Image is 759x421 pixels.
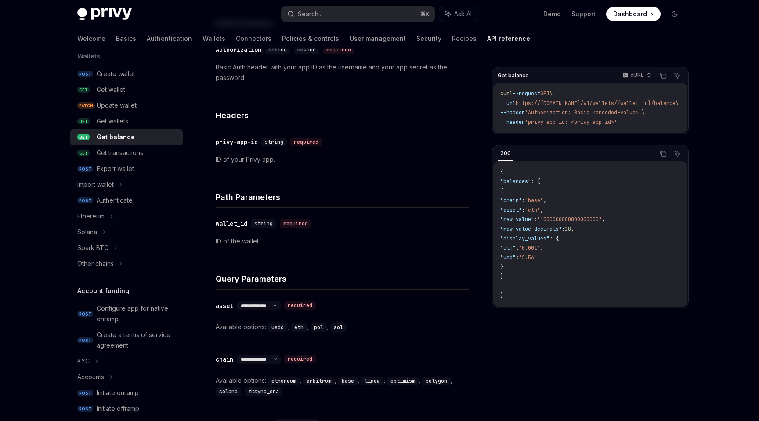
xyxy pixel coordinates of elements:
div: Create wallet [97,69,135,79]
a: API reference [487,28,530,49]
div: required [280,219,311,228]
a: Authentication [147,28,192,49]
div: wallet_id [216,219,247,228]
div: KYC [77,356,90,367]
a: GETGet balance [70,129,183,145]
span: header [297,46,316,53]
span: \ [642,109,645,116]
span: POST [77,311,93,317]
span: https://[DOMAIN_NAME]/v1/wallets/{wallet_id}/balance [516,100,676,107]
button: Ask AI [672,70,683,81]
span: { [500,168,503,175]
span: "0.001" [519,244,540,251]
span: "1000000000000000000" [537,216,602,223]
div: required [290,138,322,146]
span: GET [77,87,90,93]
span: "eth" [525,207,540,214]
a: GETGet wallets [70,113,183,129]
span: POST [77,337,93,344]
div: , [338,375,361,386]
div: Available options: [216,322,469,332]
a: Dashboard [606,7,661,21]
span: : [534,216,537,223]
span: "chain" [500,197,522,204]
span: } [500,292,503,299]
span: --header [500,109,525,116]
span: "usd" [500,254,516,261]
span: POST [77,71,93,77]
span: --url [500,100,516,107]
span: : [522,207,525,214]
span: : [516,254,519,261]
span: POST [77,390,93,396]
span: } [500,273,503,280]
div: Spark BTC [77,243,108,253]
div: Solana [77,227,97,237]
a: GETGet transactions [70,145,183,161]
div: , [291,322,311,332]
code: arbitrum [303,377,335,385]
div: 200 [498,148,513,159]
h4: Path Parameters [216,191,469,203]
a: POSTExport wallet [70,161,183,177]
span: PATCH [77,102,95,109]
div: Accounts [77,372,104,382]
span: GET [540,90,549,97]
div: Create a terms of service agreement [97,330,177,351]
span: : [522,197,525,204]
span: Dashboard [613,10,647,18]
a: POSTConfigure app for native onramp [70,301,183,327]
span: --request [513,90,540,97]
code: linea [361,377,383,385]
span: "display_values" [500,235,549,242]
div: , [361,375,387,386]
span: \ [549,90,553,97]
span: "eth" [500,244,516,251]
a: Policies & controls [282,28,339,49]
span: , [602,216,605,223]
span: GET [77,134,90,141]
span: Ask AI [454,10,472,18]
span: curl [500,90,513,97]
button: Ask AI [439,6,478,22]
div: Get wallet [97,84,125,95]
a: Basics [116,28,136,49]
div: required [284,355,316,363]
div: Get transactions [97,148,143,158]
span: "asset" [500,207,522,214]
div: Get balance [97,132,135,142]
div: Ethereum [77,211,105,221]
span: POST [77,197,93,204]
div: Other chains [77,258,114,269]
div: , [268,375,303,386]
span: ] [500,283,503,290]
div: asset [216,301,233,310]
span: : [562,225,565,232]
div: Search... [298,9,322,19]
div: Authorization [216,45,261,54]
span: : { [549,235,559,242]
span: , [540,207,543,214]
a: Welcome [77,28,105,49]
code: pol [311,323,327,332]
span: "balances" [500,178,531,185]
div: privy-app-id [216,138,258,146]
span: "raw_value_decimals" [500,225,562,232]
span: GET [77,118,90,125]
a: Wallets [202,28,225,49]
a: Recipes [452,28,477,49]
span: "base" [525,197,543,204]
span: ⌘ K [420,11,430,18]
span: \ [676,100,679,107]
p: cURL [630,72,644,79]
span: 'Authorization: Basic <encoded-value>' [525,109,642,116]
code: usdc [268,323,287,332]
span: , [571,225,574,232]
span: string [265,138,283,145]
div: Initiate onramp [97,388,139,398]
div: Update wallet [97,100,137,111]
a: POSTInitiate onramp [70,385,183,401]
span: "2.56" [519,254,537,261]
div: Export wallet [97,163,134,174]
code: optimism [387,377,419,385]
